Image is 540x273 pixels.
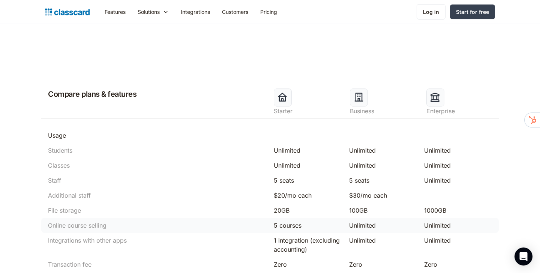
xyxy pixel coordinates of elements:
div: Zero [424,260,492,269]
div: Log in [423,8,439,16]
div: Unlimited [424,146,492,155]
div: 100GB [349,206,417,215]
div: 1000GB [424,206,492,215]
div: Business [350,106,418,115]
div: Unlimited [349,221,417,230]
div: Enterprise [426,106,495,115]
div: Starter [274,106,342,115]
div: Unlimited [349,146,417,155]
div: Online course selling [48,221,106,230]
div: 5 seats [349,176,417,185]
div: Start for free [456,8,489,16]
div: 1 integration (excluding accounting) [274,236,342,254]
a: Log in [417,4,445,19]
div: Open Intercom Messenger [514,247,532,265]
div: Integrations with other apps [48,236,127,245]
div: 5 courses [274,221,342,230]
div: Transaction fee [48,260,91,269]
div: Unlimited [274,146,342,155]
div: Unlimited [424,176,492,185]
a: Features [99,3,132,20]
div: Solutions [132,3,175,20]
a: Integrations [175,3,216,20]
a: Customers [216,3,254,20]
div: Students [48,146,72,155]
div: Solutions [138,8,160,16]
a: Start for free [450,4,495,19]
div: Staff [48,176,61,185]
div: Unlimited [274,161,342,170]
div: 5 seats [274,176,342,185]
div: File storage [48,206,81,215]
div: Unlimited [424,161,492,170]
a: Pricing [254,3,283,20]
div: $30/mo each [349,191,417,200]
h2: Compare plans & features [45,88,136,100]
div: 20GB [274,206,342,215]
div: Zero [274,260,342,269]
div: Classes [48,161,70,170]
div: Usage [48,131,66,140]
a: home [45,7,90,17]
div: Additional staff [48,191,91,200]
div: Unlimited [349,236,417,245]
div: Zero [349,260,417,269]
div: $20/mo each [274,191,342,200]
div: Unlimited [424,236,492,245]
div: Unlimited [349,161,417,170]
div: Unlimited [424,221,492,230]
